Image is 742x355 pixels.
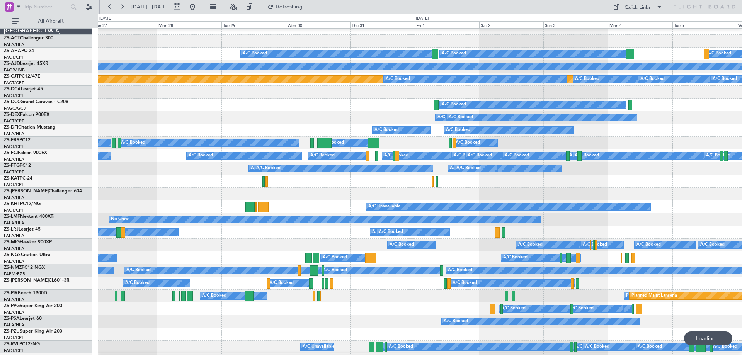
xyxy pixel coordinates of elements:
div: A/C Booked [323,265,347,276]
div: A/C Booked [707,48,731,59]
span: ZS-RVL [4,342,19,347]
div: A/C Booked [269,277,294,289]
div: A/C Booked [189,150,213,161]
input: Trip Number [24,1,68,13]
a: ZS-ACTChallenger 300 [4,36,53,41]
span: ZS-PIR [4,291,18,296]
a: ZS-AHAPC-24 [4,49,34,53]
div: [DATE] [99,15,112,22]
span: ZS-NGS [4,253,21,257]
a: FALA/HLA [4,258,24,264]
span: ZS-FTG [4,163,20,168]
a: ZS-LRJLearjet 45 [4,227,41,232]
span: ZS-AHA [4,49,21,53]
div: A/C Booked [501,303,526,314]
div: Fri 1 [415,21,479,28]
div: A/C Booked [583,239,607,251]
a: ZS-AJDLearjet 45XR [4,61,48,66]
a: ZS-NMZPC12 NGX [4,265,45,270]
a: ZS-PZUSuper King Air 200 [4,329,62,334]
a: FALA/HLA [4,156,24,162]
button: Refreshing... [264,1,310,13]
div: No Crew [111,214,129,225]
a: FALA/HLA [4,297,24,302]
span: ZS-[PERSON_NAME] [4,189,49,194]
a: FALA/HLA [4,131,24,137]
div: A/C Booked [468,150,492,161]
button: Quick Links [609,1,666,13]
a: ZS-DCCGrand Caravan - C208 [4,100,68,104]
a: ZS-[PERSON_NAME]Challenger 604 [4,189,82,194]
span: ZS-DFI [4,125,18,130]
a: FALA/HLA [4,42,24,48]
div: [DATE] [416,15,429,22]
a: FACT/CPT [4,54,24,60]
a: FALA/HLA [4,309,24,315]
a: FALA/HLA [4,233,24,239]
a: FALA/HLA [4,195,24,200]
span: ZS-KHT [4,202,20,206]
a: ZS-PIRBeech 1900D [4,291,47,296]
div: A/C Booked [449,112,473,123]
div: A/C Booked [121,137,145,149]
div: A/C Booked [640,73,665,85]
a: FACT/CPT [4,169,24,175]
div: A/C Booked [638,341,662,353]
div: A/C Unavailable [303,341,335,353]
div: A/C Booked [700,239,725,251]
div: A/C Booked [251,163,275,174]
span: ZS-FCI [4,151,18,155]
span: ZS-KAT [4,176,20,181]
div: A/C Booked [636,239,661,251]
div: A/C Booked [454,150,478,161]
a: ZS-KHTPC12/NG [4,202,41,206]
span: ZS-CJT [4,74,19,79]
div: Mon 4 [608,21,672,28]
div: A/C Booked [706,150,730,161]
a: ZS-DCALearjet 45 [4,87,43,92]
div: A/C Booked [442,48,466,59]
div: Planned Maint [626,290,654,302]
a: FACT/CPT [4,93,24,99]
span: ZS-LMF [4,214,20,219]
span: ZS-PPG [4,304,20,308]
div: Quick Links [625,4,651,12]
div: A/C Booked [390,239,414,251]
div: A/C Booked [256,163,281,174]
div: A/C Booked [442,99,466,110]
a: ZS-MIGHawker 900XP [4,240,52,245]
a: ZS-KATPC-24 [4,176,32,181]
div: Mon 28 [157,21,221,28]
span: ZS-AJD [4,61,20,66]
div: A/C Booked [450,163,474,174]
div: A/C Booked [446,124,470,136]
a: FACT/CPT [4,182,24,188]
a: ZS-LMFNextant 400XTi [4,214,54,219]
span: ZS-DCA [4,87,21,92]
div: Tue 5 [672,21,737,28]
div: A/C Booked [569,303,594,314]
div: Planned Maint Lanseria [631,290,677,302]
div: A/C Booked [444,316,468,327]
span: ZS-[PERSON_NAME] [4,278,49,283]
div: A/C Booked [126,265,151,276]
span: ZS-DEX [4,112,20,117]
span: ZS-PZU [4,329,20,334]
a: FAGC/GCJ [4,105,26,111]
button: All Aircraft [9,15,84,27]
span: ZS-DCC [4,100,20,104]
a: FACT/CPT [4,348,24,353]
div: A/C Booked [518,239,543,251]
div: Sat 2 [479,21,544,28]
a: ZS-PSALearjet 60 [4,316,42,321]
div: A/C Booked [575,73,599,85]
div: A/C Booked [374,124,399,136]
a: ZS-ERSPC12 [4,138,31,143]
a: ZS-CJTPC12/47E [4,74,40,79]
a: ZS-FCIFalcon 900EX [4,151,47,155]
a: FALA/HLA [4,220,24,226]
a: ZS-NGSCitation Ultra [4,253,50,257]
span: Refreshing... [276,4,308,10]
div: A/C Booked [372,226,397,238]
div: A/C Booked [713,341,737,353]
